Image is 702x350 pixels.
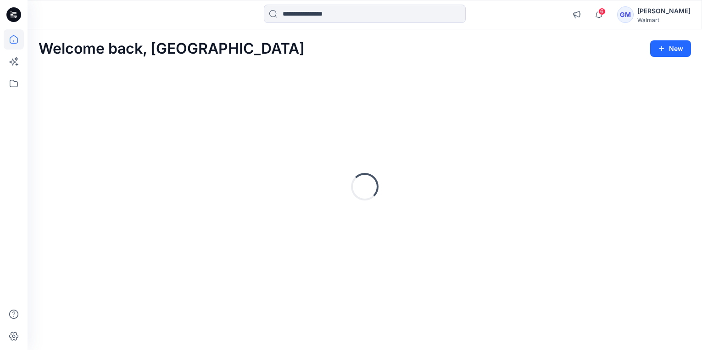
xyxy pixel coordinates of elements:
div: [PERSON_NAME] [637,6,691,17]
div: Walmart [637,17,691,23]
span: 6 [598,8,606,15]
h2: Welcome back, [GEOGRAPHIC_DATA] [39,40,305,57]
button: New [650,40,691,57]
div: GM [617,6,634,23]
